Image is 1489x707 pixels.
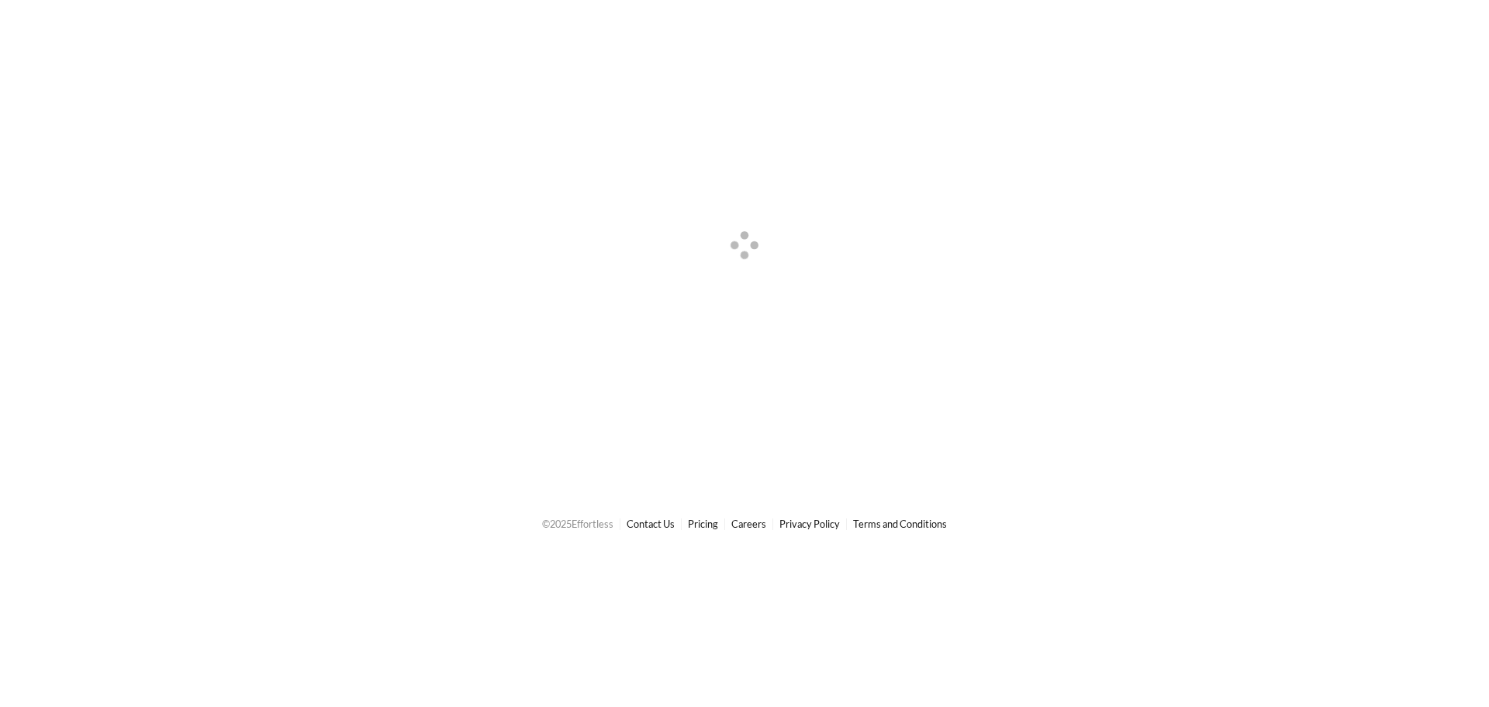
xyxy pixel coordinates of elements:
[853,518,947,530] a: Terms and Conditions
[627,518,675,530] a: Contact Us
[542,518,613,530] span: © 2025 Effortless
[688,518,718,530] a: Pricing
[731,518,766,530] a: Careers
[779,518,840,530] a: Privacy Policy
